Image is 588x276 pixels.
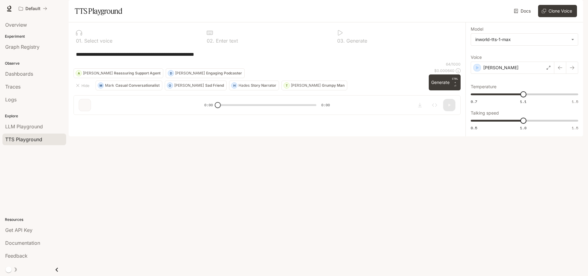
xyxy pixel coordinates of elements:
span: 0.7 [471,99,477,104]
p: Select voice [83,38,112,43]
span: 1.1 [520,99,526,104]
p: Generate [345,38,367,43]
div: A [76,68,81,78]
p: CTRL + [452,77,458,84]
p: [PERSON_NAME] [174,84,204,87]
button: Hide [73,81,93,90]
button: All workspaces [16,2,50,15]
p: [PERSON_NAME] [83,71,113,75]
p: Voice [471,55,482,59]
span: 1.5 [572,125,578,130]
p: [PERSON_NAME] [175,71,205,75]
p: 0 1 . [76,38,83,43]
button: T[PERSON_NAME]Grumpy Man [281,81,347,90]
p: [PERSON_NAME] [291,84,321,87]
div: inworld-tts-1-max [471,34,578,45]
p: Reassuring Support Agent [114,71,160,75]
p: Mark [105,84,114,87]
p: Model [471,27,483,31]
button: MMarkCasual Conversationalist [96,81,162,90]
button: D[PERSON_NAME]Engaging Podcaster [166,68,245,78]
h1: TTS Playground [75,5,122,17]
a: Docs [513,5,533,17]
p: Default [25,6,40,11]
p: 64 / 1000 [446,62,461,67]
span: 0.5 [471,125,477,130]
div: inworld-tts-1-max [475,36,568,43]
span: 1.0 [520,125,526,130]
button: HHadesStory Narrator [229,81,279,90]
p: 0 2 . [207,38,214,43]
p: ⏎ [452,77,458,88]
p: Sad Friend [205,84,224,87]
span: 1.5 [572,99,578,104]
p: Talking speed [471,111,499,115]
div: M [98,81,104,90]
p: $ 0.000640 [434,68,454,73]
div: T [284,81,289,90]
p: Hades [239,84,250,87]
p: Grumpy Man [322,84,345,87]
p: [PERSON_NAME] [483,65,518,71]
div: O [167,81,173,90]
p: Casual Conversationalist [115,84,160,87]
button: GenerateCTRL +⏎ [429,74,461,90]
p: Temperature [471,85,496,89]
p: Story Narrator [251,84,276,87]
p: Enter text [214,38,238,43]
p: 0 3 . [337,38,345,43]
p: Engaging Podcaster [206,71,242,75]
button: O[PERSON_NAME]Sad Friend [165,81,227,90]
div: D [168,68,174,78]
button: Clone Voice [538,5,577,17]
button: A[PERSON_NAME]Reassuring Support Agent [73,68,163,78]
div: H [232,81,237,90]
